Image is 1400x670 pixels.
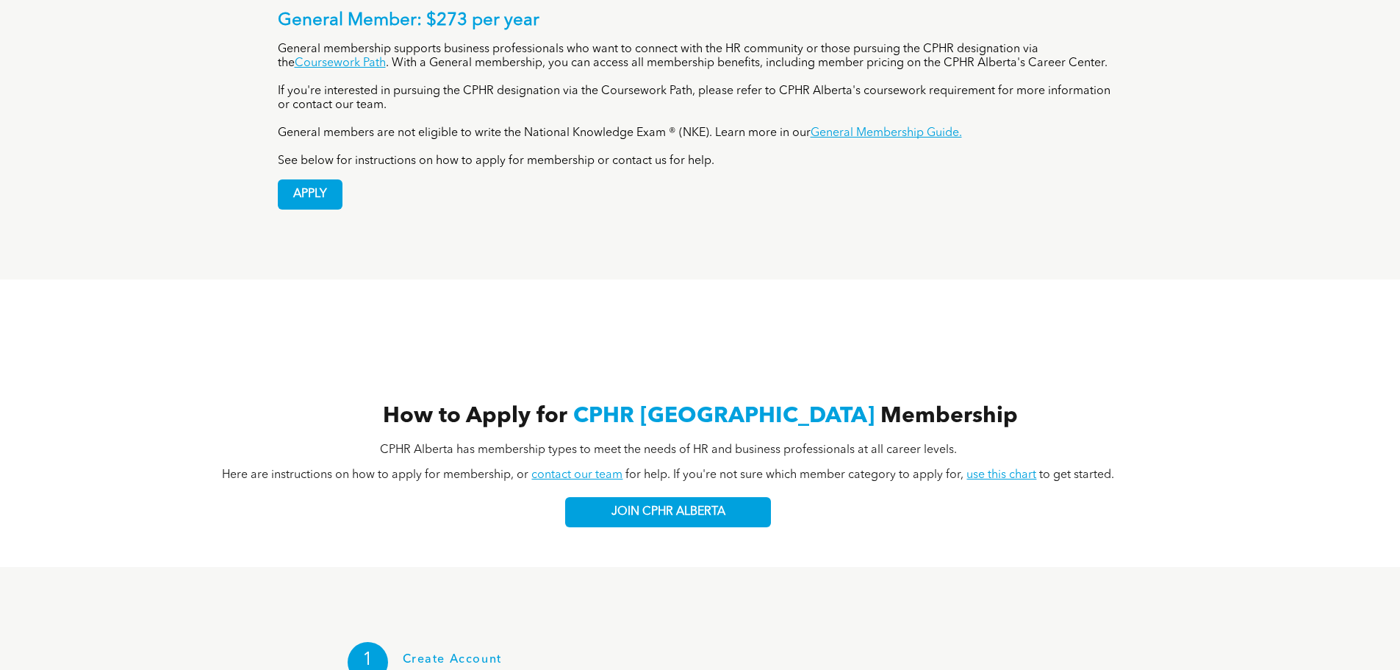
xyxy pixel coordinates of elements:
a: JOIN CPHR ALBERTA [565,497,771,527]
span: Here are instructions on how to apply for membership, or [222,469,528,481]
span: CPHR Alberta has membership types to meet the needs of HR and business professionals at all caree... [380,444,957,456]
p: General membership supports business professionals who want to connect with the HR community or t... [278,43,1123,71]
span: APPLY [279,180,342,209]
span: to get started. [1039,469,1114,481]
p: See below for instructions on how to apply for membership or contact us for help. [278,154,1123,168]
a: contact our team [531,469,622,481]
span: How to Apply for [383,405,567,427]
span: Membership [880,405,1018,427]
p: General Member: $273 per year [278,10,1123,32]
span: CPHR [GEOGRAPHIC_DATA] [573,405,875,427]
span: JOIN CPHR ALBERTA [611,505,725,519]
a: Coursework Path [295,57,386,69]
a: use this chart [966,469,1036,481]
a: APPLY [278,179,342,210]
a: General Membership Guide. [811,127,962,139]
span: for help. If you're not sure which member category to apply for, [625,469,963,481]
p: General members are not eligible to write the National Knowledge Exam ® (NKE). Learn more in our [278,126,1123,140]
p: If you're interested in pursuing the CPHR designation via the Coursework Path, please refer to CP... [278,85,1123,113]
